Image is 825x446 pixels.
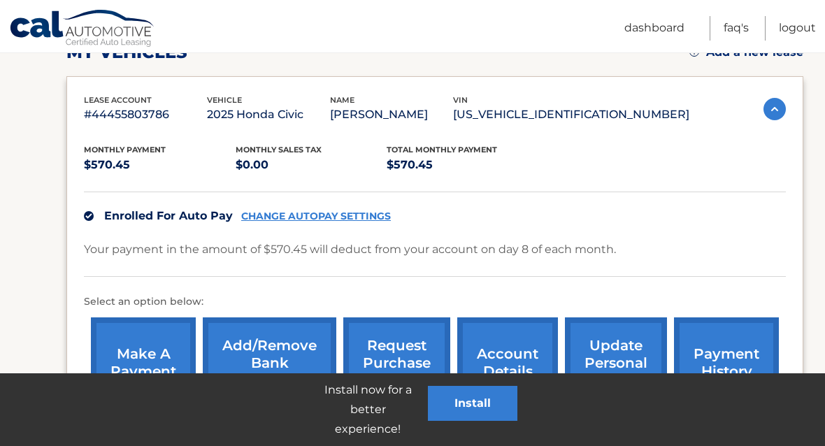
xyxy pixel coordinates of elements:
a: Logout [779,16,816,41]
a: payment history [674,317,779,409]
p: $0.00 [236,155,387,175]
img: check.svg [84,211,94,221]
p: #44455803786 [84,105,207,124]
a: account details [457,317,558,409]
a: Dashboard [624,16,684,41]
a: Cal Automotive [9,9,156,50]
a: update personal info [565,317,667,409]
p: [US_VEHICLE_IDENTIFICATION_NUMBER] [453,105,689,124]
span: Total Monthly Payment [387,145,497,154]
span: lease account [84,95,152,105]
p: Your payment in the amount of $570.45 will deduct from your account on day 8 of each month. [84,240,616,259]
a: CHANGE AUTOPAY SETTINGS [241,210,391,222]
a: make a payment [91,317,196,409]
p: Select an option below: [84,294,786,310]
span: vehicle [207,95,242,105]
span: name [330,95,354,105]
a: FAQ's [724,16,749,41]
button: Install [428,386,517,421]
p: $570.45 [84,155,236,175]
p: $570.45 [387,155,538,175]
p: [PERSON_NAME] [330,105,453,124]
a: request purchase price [343,317,450,409]
span: Monthly sales Tax [236,145,322,154]
p: Install now for a better experience! [308,380,428,439]
span: Enrolled For Auto Pay [104,209,233,222]
p: 2025 Honda Civic [207,105,330,124]
img: accordion-active.svg [763,98,786,120]
span: Monthly Payment [84,145,166,154]
a: Add/Remove bank account info [203,317,336,409]
span: vin [453,95,468,105]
